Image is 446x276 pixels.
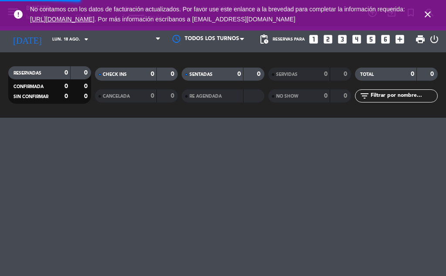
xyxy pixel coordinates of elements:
[84,93,89,99] strong: 0
[324,93,328,99] strong: 0
[415,34,426,44] span: print
[365,34,377,45] i: looks_5
[189,94,222,99] span: RE AGENDADA
[30,16,95,23] a: [URL][DOMAIN_NAME]
[151,93,154,99] strong: 0
[429,26,439,52] div: LOG OUT
[344,71,349,77] strong: 0
[322,34,334,45] i: looks_two
[64,83,68,89] strong: 0
[351,34,362,45] i: looks_4
[64,70,68,76] strong: 0
[103,72,127,77] span: CHECK INS
[422,9,433,20] i: close
[30,6,405,23] span: No contamos con los datos de facturación actualizados. Por favor use este enlance a la brevedad p...
[370,91,437,101] input: Filtrar por nombre...
[259,34,269,44] span: pending_actions
[344,93,349,99] strong: 0
[430,71,436,77] strong: 0
[359,91,370,101] i: filter_list
[257,71,262,77] strong: 0
[276,72,297,77] span: SERVIDAS
[189,72,213,77] span: SENTADAS
[14,71,41,75] span: RESERVADAS
[411,71,414,77] strong: 0
[429,34,439,44] i: power_settings_new
[103,94,130,99] span: CANCELADA
[380,34,391,45] i: looks_6
[171,71,176,77] strong: 0
[308,34,319,45] i: looks_one
[360,72,374,77] span: TOTAL
[64,93,68,99] strong: 0
[394,34,405,45] i: add_box
[84,83,89,89] strong: 0
[171,93,176,99] strong: 0
[276,94,298,99] span: NO SHOW
[273,37,305,42] span: Reservas para
[151,71,154,77] strong: 0
[95,16,295,23] a: . Por más información escríbanos a [EMAIL_ADDRESS][DOMAIN_NAME]
[14,85,44,89] span: CONFIRMADA
[237,71,241,77] strong: 0
[7,31,48,48] i: [DATE]
[84,70,89,76] strong: 0
[13,9,24,20] i: error
[14,95,48,99] span: SIN CONFIRMAR
[81,34,91,44] i: arrow_drop_down
[337,34,348,45] i: looks_3
[324,71,328,77] strong: 0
